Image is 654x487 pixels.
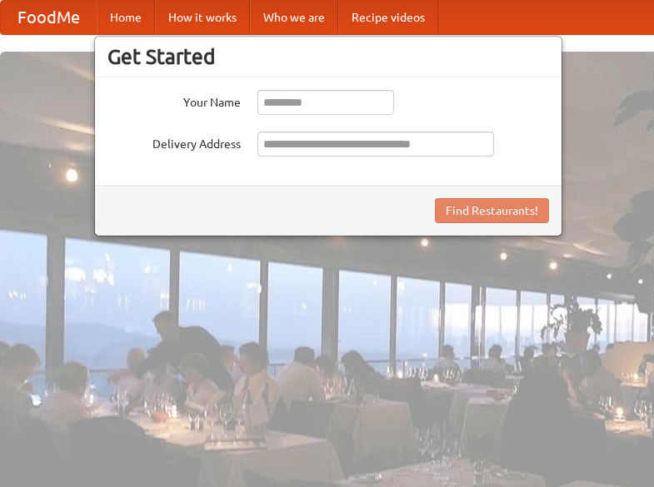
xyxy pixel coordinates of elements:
[107,44,549,69] h3: Get Started
[338,1,438,34] a: Recipe videos
[107,90,241,111] label: Your Name
[155,1,250,34] a: How it works
[97,1,155,34] a: Home
[250,1,338,34] a: Who we are
[435,198,549,223] button: Find Restaurants!
[1,1,97,34] a: FoodMe
[107,132,241,152] label: Delivery Address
